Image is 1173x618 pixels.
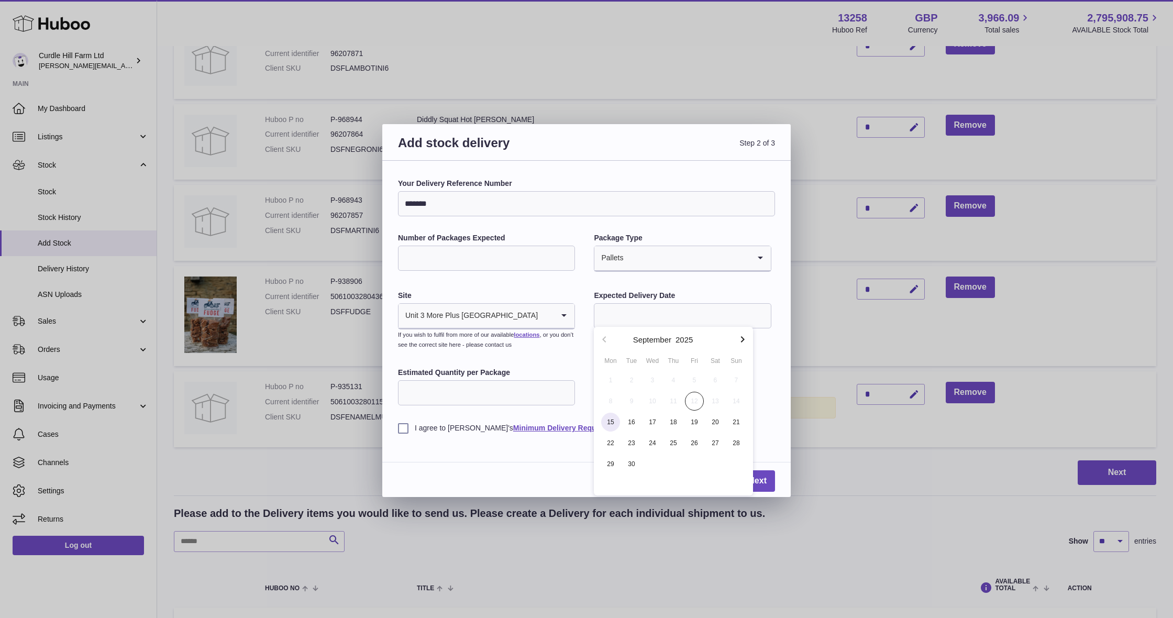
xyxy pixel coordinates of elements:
span: 18 [664,413,683,432]
div: Search for option [594,246,770,271]
span: 30 [622,455,641,473]
span: 4 [664,371,683,390]
span: 28 [727,434,746,453]
span: 13 [706,392,725,411]
button: 25 [663,433,684,454]
label: Expected Delivery Date [594,291,771,301]
span: 9 [622,392,641,411]
div: Sat [705,356,726,366]
button: 17 [642,412,663,433]
span: 27 [706,434,725,453]
input: Search for option [624,246,749,270]
div: Tue [621,356,642,366]
label: Site [398,291,575,301]
button: 2025 [676,336,693,344]
a: Next [740,470,775,492]
div: Thu [663,356,684,366]
button: 15 [600,412,621,433]
button: 28 [726,433,747,454]
span: 10 [643,392,662,411]
span: 29 [601,455,620,473]
div: Search for option [399,304,574,329]
button: 24 [642,433,663,454]
span: 21 [727,413,746,432]
span: Unit 3 More Plus [GEOGRAPHIC_DATA] [399,304,538,328]
span: 20 [706,413,725,432]
span: Pallets [594,246,624,270]
button: September [633,336,671,344]
span: 24 [643,434,662,453]
span: 11 [664,392,683,411]
button: 16 [621,412,642,433]
button: 9 [621,391,642,412]
button: 14 [726,391,747,412]
label: Number of Packages Expected [398,233,575,243]
button: 8 [600,391,621,412]
span: 25 [664,434,683,453]
span: 23 [622,434,641,453]
span: Step 2 of 3 [586,135,775,163]
button: 26 [684,433,705,454]
span: 5 [685,371,704,390]
button: 3 [642,370,663,391]
span: 22 [601,434,620,453]
label: Your Delivery Reference Number [398,179,775,189]
button: 4 [663,370,684,391]
button: 23 [621,433,642,454]
div: Wed [642,356,663,366]
label: Package Type [594,233,771,243]
button: 12 [684,391,705,412]
button: 5 [684,370,705,391]
span: 26 [685,434,704,453]
h3: Add stock delivery [398,135,586,163]
button: 29 [600,454,621,474]
a: Minimum Delivery Requirements [513,424,627,432]
button: 30 [621,454,642,474]
a: locations [514,332,539,338]
label: Estimated Quantity per Package [398,368,575,378]
button: 19 [684,412,705,433]
span: 2 [622,371,641,390]
button: 27 [705,433,726,454]
button: 6 [705,370,726,391]
span: 1 [601,371,620,390]
button: 20 [705,412,726,433]
button: 11 [663,391,684,412]
small: If you wish to fulfil from more of our available , or you don’t see the correct site here - pleas... [398,332,573,348]
span: 6 [706,371,725,390]
button: 18 [663,412,684,433]
button: 1 [600,370,621,391]
span: 15 [601,413,620,432]
button: 10 [642,391,663,412]
button: 13 [705,391,726,412]
input: Search for option [538,304,554,328]
div: Fri [684,356,705,366]
button: 2 [621,370,642,391]
button: 22 [600,433,621,454]
div: Mon [600,356,621,366]
span: 7 [727,371,746,390]
div: Sun [726,356,747,366]
span: 19 [685,413,704,432]
span: 12 [685,392,704,411]
span: 8 [601,392,620,411]
button: 21 [726,412,747,433]
button: 7 [726,370,747,391]
span: 14 [727,392,746,411]
span: 17 [643,413,662,432]
span: 3 [643,371,662,390]
label: I agree to [PERSON_NAME]'s [398,423,775,433]
span: 16 [622,413,641,432]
